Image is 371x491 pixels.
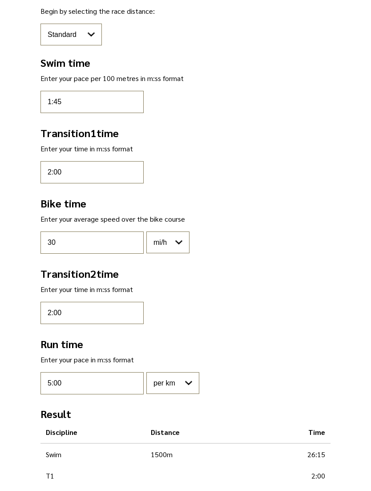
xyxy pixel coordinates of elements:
[40,443,145,465] td: Swim
[40,6,331,16] p: Begin by selecting the race distance:
[40,284,331,295] p: Enter your time in m:ss format
[145,422,244,443] th: Distance
[40,143,331,154] p: Enter your time in m:ss format
[40,91,144,113] input: Enter your pace per 100 metres in m:ss format
[40,336,331,352] h2: Run time
[243,422,331,443] th: Time
[243,443,331,465] td: 26:15
[40,406,331,422] h2: Result
[40,214,331,224] p: Enter your average speed over the bike course
[243,465,331,487] td: 2:00
[40,265,331,281] h2: Transition 2 time
[145,443,244,465] td: 1500 m
[40,302,144,324] input: Enter your time in m:ss format
[40,24,102,45] select: Begin by selecting the race distance:
[40,465,145,487] td: T1
[40,231,144,254] input: Enter your average speed over the bike course
[40,372,144,394] input: Enter your pace in m:ss format
[40,54,331,70] h2: Swim time
[40,161,144,183] input: Enter your time in m:ss format
[40,195,331,211] h2: Bike time
[40,125,331,141] h2: Transition 1 time
[40,422,145,443] th: Discipline
[40,73,331,84] p: Enter your pace per 100 metres in m:ss format
[40,354,331,365] p: Enter your pace in m:ss format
